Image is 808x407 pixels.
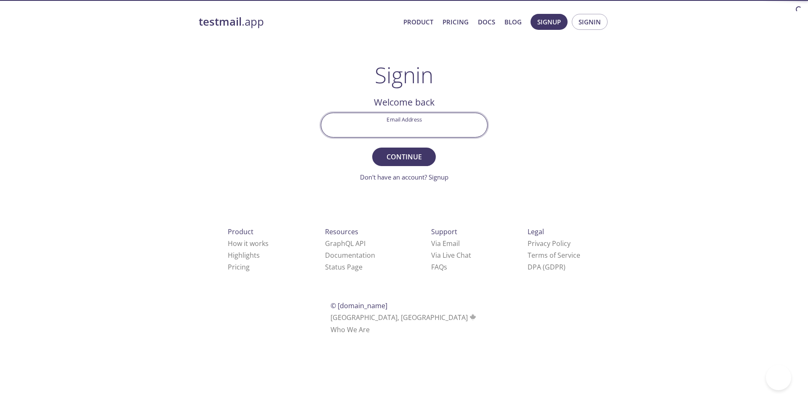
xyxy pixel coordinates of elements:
[228,262,250,272] a: Pricing
[431,262,447,272] a: FAQ
[199,14,242,29] strong: testmail
[528,251,580,260] a: Terms of Service
[199,15,397,29] a: testmail.app
[444,262,447,272] span: s
[325,262,363,272] a: Status Page
[321,95,488,109] h2: Welcome back
[331,313,477,322] span: [GEOGRAPHIC_DATA], [GEOGRAPHIC_DATA]
[403,16,433,27] a: Product
[537,16,561,27] span: Signup
[528,262,565,272] a: DPA (GDPR)
[381,151,426,163] span: Continue
[228,251,260,260] a: Highlights
[572,14,608,30] button: Signin
[528,227,544,236] span: Legal
[375,62,433,87] h1: Signin
[372,148,435,166] button: Continue
[360,173,448,181] a: Don't have an account? Signup
[531,14,568,30] button: Signup
[528,239,571,248] a: Privacy Policy
[431,227,457,236] span: Support
[331,325,370,334] a: Who We Are
[325,251,375,260] a: Documentation
[228,239,269,248] a: How it works
[228,227,253,236] span: Product
[431,239,460,248] a: Via Email
[431,251,471,260] a: Via Live Chat
[325,239,365,248] a: GraphQL API
[766,365,791,390] iframe: Help Scout Beacon - Open
[579,16,601,27] span: Signin
[443,16,469,27] a: Pricing
[478,16,495,27] a: Docs
[325,227,358,236] span: Resources
[331,301,387,310] span: © [DOMAIN_NAME]
[504,16,522,27] a: Blog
